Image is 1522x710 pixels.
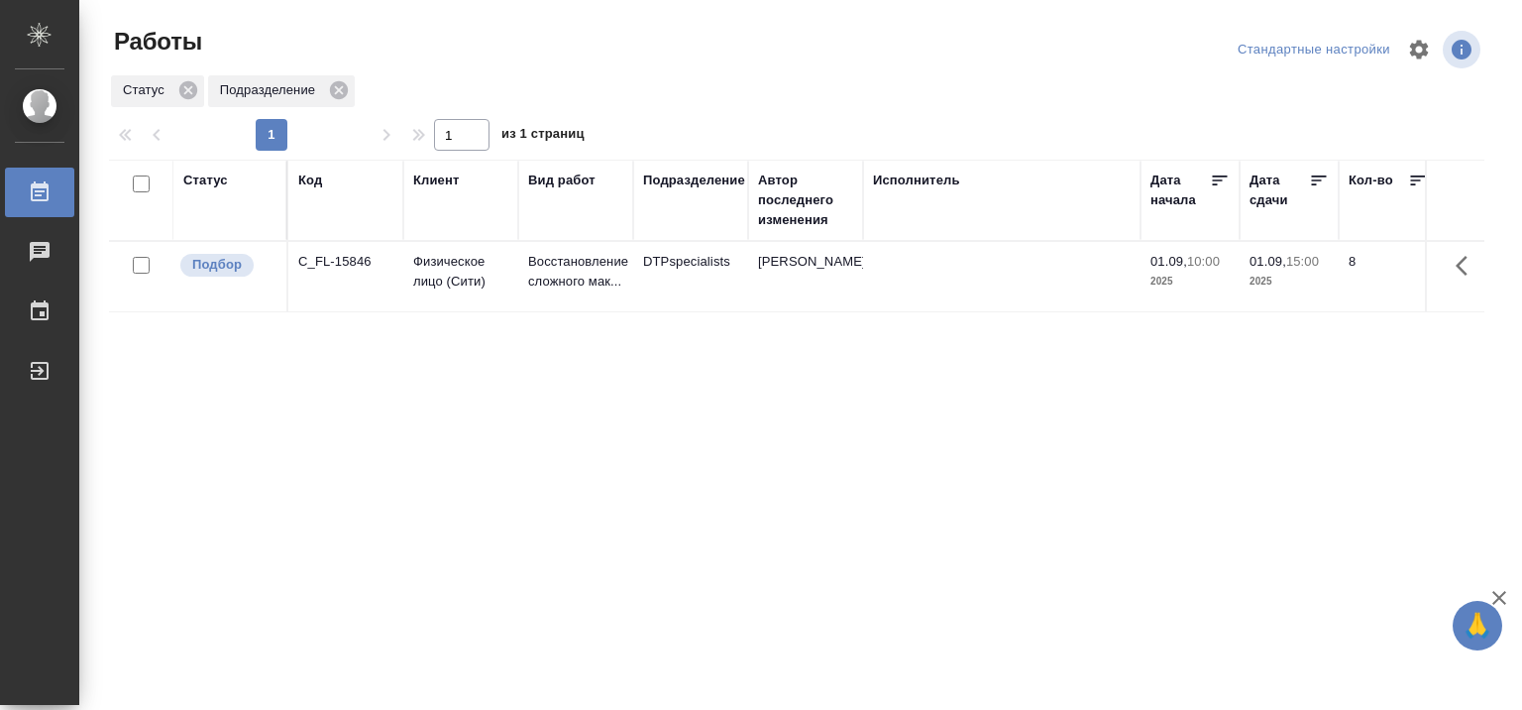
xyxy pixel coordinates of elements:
p: Подбор [192,255,242,275]
span: Посмотреть информацию [1443,31,1484,68]
div: Статус [111,75,204,107]
div: Клиент [413,171,459,190]
p: 2025 [1150,272,1230,292]
p: Статус [123,80,171,100]
button: Здесь прячутся важные кнопки [1444,242,1491,290]
div: Статус [183,171,228,190]
div: Исполнитель [873,171,960,190]
div: Код [298,171,322,190]
div: Можно подбирать исполнителей [178,252,276,279]
span: Настроить таблицу [1395,26,1443,73]
p: Восстановление сложного мак... [528,252,623,292]
td: 8 [1339,242,1438,311]
p: 15:00 [1286,254,1319,269]
span: 🙏 [1461,605,1494,647]
div: Дата начала [1150,171,1210,210]
span: из 1 страниц [501,122,585,151]
div: split button [1233,35,1395,65]
p: 10:00 [1187,254,1220,269]
p: Подразделение [220,80,322,100]
p: Физическое лицо (Сити) [413,252,508,292]
div: C_FL-15846 [298,252,393,272]
span: Работы [109,26,202,58]
div: Подразделение [208,75,355,107]
div: Кол-во [1349,171,1393,190]
button: 🙏 [1453,601,1502,651]
div: Вид работ [528,171,596,190]
td: [PERSON_NAME] [748,242,863,311]
p: 2025 [1250,272,1329,292]
div: Подразделение [643,171,745,190]
p: 01.09, [1150,254,1187,269]
td: DTPspecialists [633,242,748,311]
p: 01.09, [1250,254,1286,269]
div: Автор последнего изменения [758,171,853,230]
div: Дата сдачи [1250,171,1309,210]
